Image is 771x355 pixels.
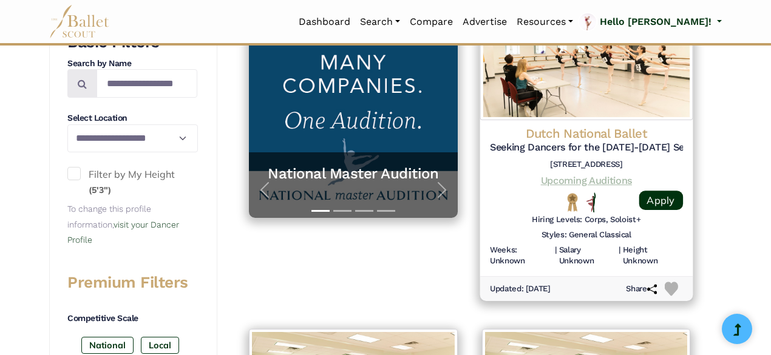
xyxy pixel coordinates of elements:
[458,9,512,35] a: Advertise
[355,9,405,35] a: Search
[639,190,682,209] a: Apply
[664,282,678,296] img: Heart
[489,141,682,154] h5: Seeking Dancers for the [DATE]-[DATE] Season
[97,69,197,98] input: Search by names...
[565,192,580,212] img: National
[512,9,578,35] a: Resources
[540,174,631,186] a: Upcoming Auditions
[377,204,395,218] button: Slide 4
[489,125,682,141] h4: Dutch National Ballet
[489,159,682,169] h6: [STREET_ADDRESS]
[67,112,197,124] h4: Select Location
[578,12,722,32] a: profile picture Hello [PERSON_NAME]!
[405,9,458,35] a: Compare
[81,337,134,354] label: National
[622,245,682,266] h6: Height Unknown
[559,245,616,266] h6: Salary Unknown
[532,214,640,225] h6: Hiring Levels: Corps, Soloist+
[67,167,197,198] label: Filter by My Height
[586,192,595,212] img: All
[355,204,373,218] button: Slide 3
[261,164,446,183] a: National Master Audition
[294,9,355,35] a: Dashboard
[555,245,557,266] h6: |
[141,337,179,354] label: Local
[489,283,550,294] h6: Updated: [DATE]
[579,13,596,32] img: profile picture
[311,204,330,218] button: Slide 1
[541,230,631,240] h6: Styles: General Classical
[618,245,620,266] h6: |
[626,283,657,294] h6: Share
[67,220,179,245] a: visit your Dancer Profile
[333,204,352,218] button: Slide 2
[67,313,197,325] h4: Competitive Scale
[489,245,552,266] h6: Weeks: Unknown
[600,14,712,30] p: Hello [PERSON_NAME]!
[67,58,197,70] h4: Search by Name
[67,204,179,245] small: To change this profile information,
[67,272,197,293] h3: Premium Filters
[89,184,111,195] small: (5'3")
